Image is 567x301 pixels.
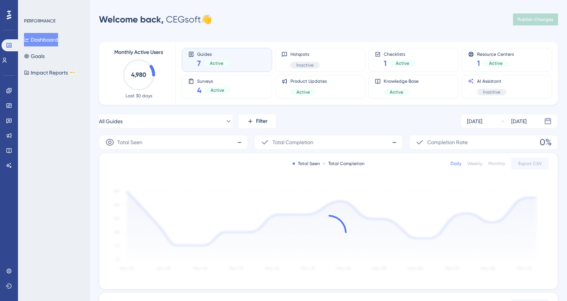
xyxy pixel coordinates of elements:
span: Resource Centers [477,51,514,57]
div: [DATE] [511,117,527,126]
div: [DATE] [467,117,482,126]
span: 1 [384,58,387,69]
span: Active [489,60,503,66]
span: Active [296,89,310,95]
span: 7 [197,58,201,69]
span: Monthly Active Users [114,48,163,57]
span: Active [211,87,224,93]
span: Checklists [384,51,415,57]
span: 4 [197,85,202,95]
span: Inactive [483,89,500,95]
span: Last 30 days [126,93,152,99]
button: Export CSV [511,158,549,170]
button: Filter [238,114,276,129]
span: Active [390,89,403,95]
span: Guides [197,51,229,57]
text: 4,980 [131,71,146,78]
span: 1 [477,58,480,69]
div: PERFORMANCE [24,18,55,24]
button: Publish Changes [513,13,558,25]
div: Total Completion [323,161,365,167]
span: Export CSV [518,161,542,167]
div: BETA [69,71,76,75]
span: Hotspots [290,51,320,57]
div: Weekly [467,161,482,167]
span: - [392,136,396,148]
span: All Guides [99,117,123,126]
span: - [237,136,242,148]
span: Knowledge Base [384,78,419,84]
span: Total Seen [117,138,142,147]
span: AI Assistant [477,78,506,84]
button: Dashboard [24,33,58,46]
span: Total Completion [272,138,313,147]
button: Goals [24,49,45,63]
span: Publish Changes [518,16,554,22]
span: Inactive [296,62,314,68]
span: Welcome back, [99,14,164,25]
button: All Guides [99,114,232,129]
span: 0% [540,136,552,148]
span: Active [396,60,409,66]
div: Daily [450,161,461,167]
button: Impact ReportsBETA [24,66,76,79]
span: Active [210,60,223,66]
div: Total Seen [293,161,320,167]
span: Surveys [197,78,230,83]
span: Filter [256,117,268,126]
div: CEGsoft 👋 [99,13,212,25]
div: Monthly [488,161,505,167]
span: Product Updates [290,78,327,84]
span: Completion Rate [427,138,468,147]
